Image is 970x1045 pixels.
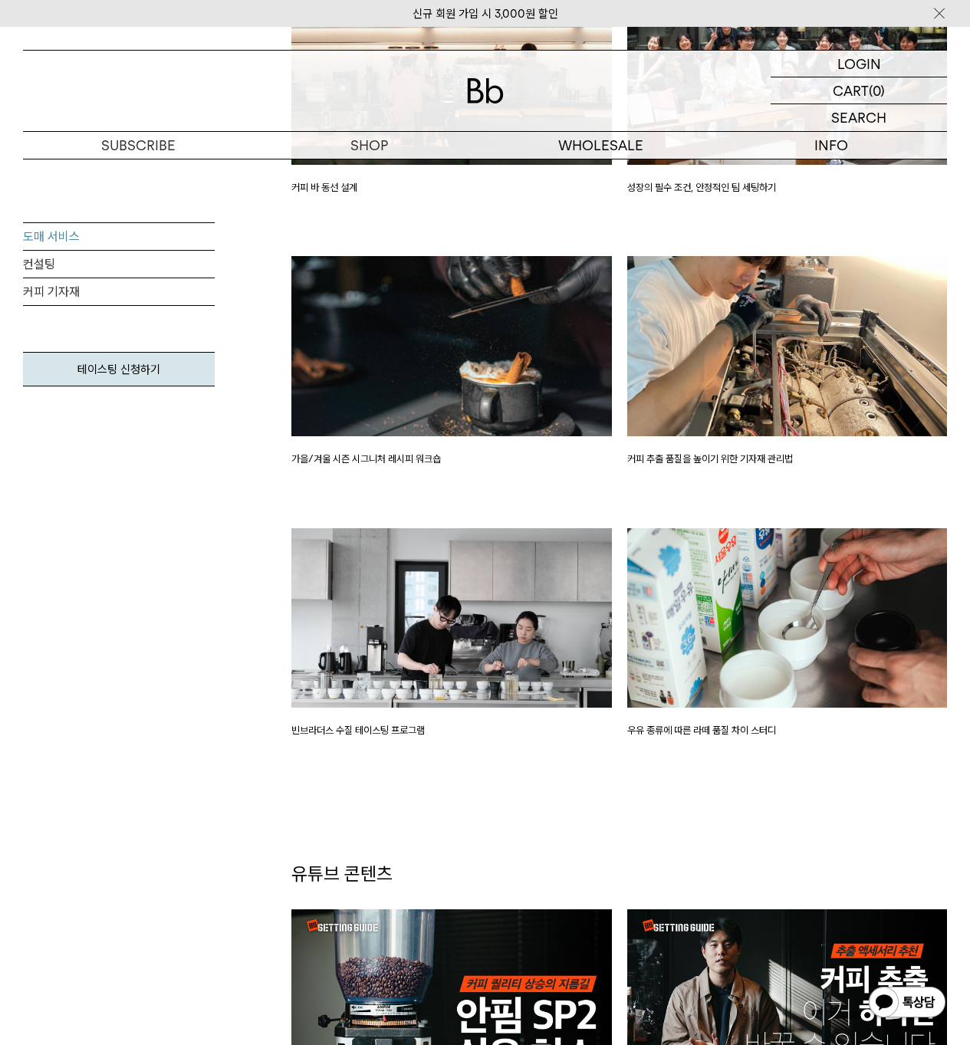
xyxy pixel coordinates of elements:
a: SUBSCRIBE [23,132,254,159]
p: SEARCH [831,104,886,131]
img: 우유 종류에 따른 라떼 품질 차이 스터디 이미지 [627,528,948,708]
p: LOGIN [837,51,881,77]
p: 커피 추출 품질을 높이기 위한 기자재 관리법 [627,452,948,467]
img: 가을/겨울 시즌 시그니처 레시피 워크숍 이미지 [291,256,612,436]
a: SHOP [254,132,485,159]
a: 테이스팅 신청하기 [23,352,215,386]
img: 로고 [467,78,504,104]
a: 커피 기자재 [23,278,215,306]
img: 빈브라더스 수질 테이스팅 프로그램 이미지 [291,528,612,708]
a: CART (0) [771,77,947,104]
p: 커피 바 동선 설계 [291,180,612,196]
img: 카카오톡 채널 1:1 채팅 버튼 [867,985,947,1022]
p: CART [833,77,869,104]
p: WHOLESALE [485,132,716,159]
a: 컨설팅 [23,251,215,278]
a: LOGIN [771,51,947,77]
img: 커피 추출 품질을 높이기 위한 기자재 관리법 이미지 [627,256,948,436]
p: 우유 종류에 따른 라떼 품질 차이 스터디 [627,723,948,738]
a: 도매 서비스 [23,223,215,251]
p: 가을/겨울 시즌 시그니처 레시피 워크숍 [291,452,612,467]
p: (0) [869,77,885,104]
div: 유튜브 콘텐츠 [284,861,955,887]
a: 신규 회원 가입 시 3,000원 할인 [413,7,558,21]
p: 빈브라더스 수질 테이스팅 프로그램 [291,723,612,738]
p: INFO [716,132,947,159]
p: 성장의 필수 조건, 안정적인 팀 세팅하기 [627,180,948,196]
